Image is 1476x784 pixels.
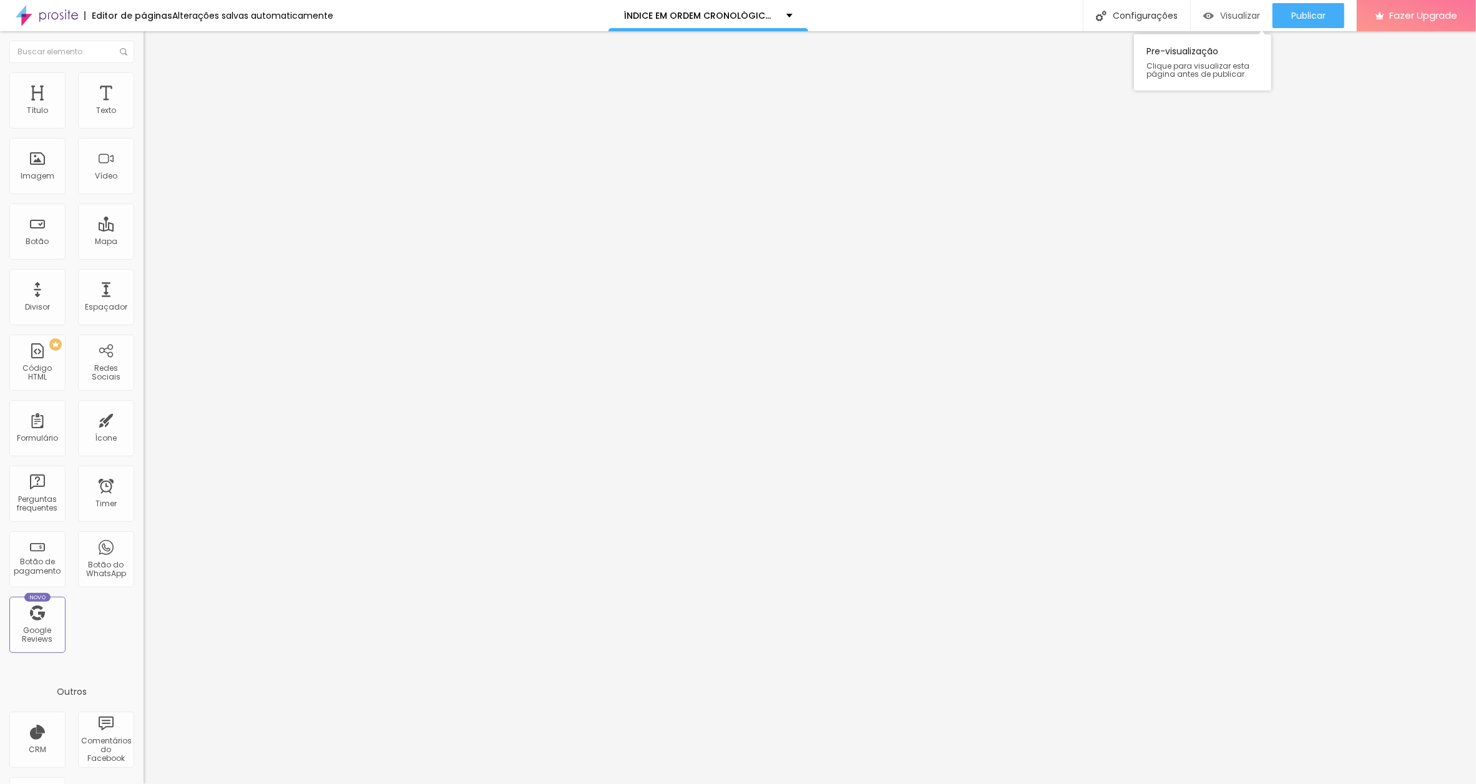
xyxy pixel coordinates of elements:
[144,31,1476,784] iframe: Editor
[29,745,46,754] div: CRM
[12,364,62,382] div: Código HTML
[81,561,130,579] div: Botão do WhatsApp
[96,106,116,115] div: Texto
[81,737,130,763] div: Comentários do Facebook
[624,11,777,20] p: ÍNDICE EM ORDEM CRONOLÓGICA DOS SONHOS
[81,364,130,382] div: Redes Sociais
[1134,34,1271,91] div: Pre-visualização
[9,41,134,63] input: Buscar elemento
[84,11,172,20] div: Editor de páginas
[27,106,48,115] div: Título
[1096,11,1107,21] img: Icone
[95,434,117,443] div: Ícone
[1273,3,1344,28] button: Publicar
[24,593,51,602] div: Novo
[95,499,117,508] div: Timer
[172,11,333,20] div: Alterações salvas automaticamente
[1203,11,1214,21] img: view-1.svg
[1389,10,1457,21] span: Fazer Upgrade
[21,172,54,180] div: Imagem
[17,434,58,443] div: Formulário
[12,557,62,576] div: Botão de pagamento
[85,303,127,311] div: Espaçador
[95,172,117,180] div: Vídeo
[1220,11,1260,21] span: Visualizar
[95,237,117,246] div: Mapa
[12,626,62,644] div: Google Reviews
[1191,3,1273,28] button: Visualizar
[120,48,127,56] img: Icone
[1291,11,1326,21] span: Publicar
[1146,62,1259,78] span: Clique para visualizar esta página antes de publicar.
[12,495,62,513] div: Perguntas frequentes
[26,237,49,246] div: Botão
[25,303,50,311] div: Divisor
